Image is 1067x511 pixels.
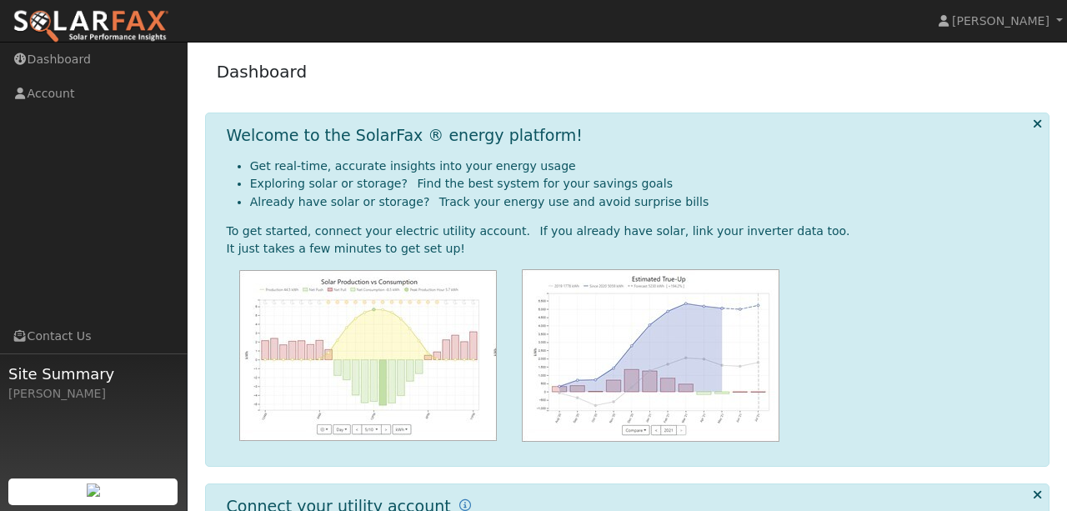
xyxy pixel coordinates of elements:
li: Already have solar or storage? Track your energy use and avoid surprise bills [250,193,1036,211]
span: [PERSON_NAME] [952,14,1049,28]
img: SolarFax [13,9,169,44]
li: Get real-time, accurate insights into your energy usage [250,158,1036,175]
span: Site Summary [8,363,178,385]
div: [PERSON_NAME] [8,385,178,403]
img: retrieve [87,483,100,497]
a: Dashboard [217,62,308,82]
div: To get started, connect your electric utility account. If you already have solar, link your inver... [227,223,1036,240]
h1: Welcome to the SolarFax ® energy platform! [227,126,583,145]
div: It just takes a few minutes to get set up! [227,240,1036,258]
li: Exploring solar or storage? Find the best system for your savings goals [250,175,1036,193]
